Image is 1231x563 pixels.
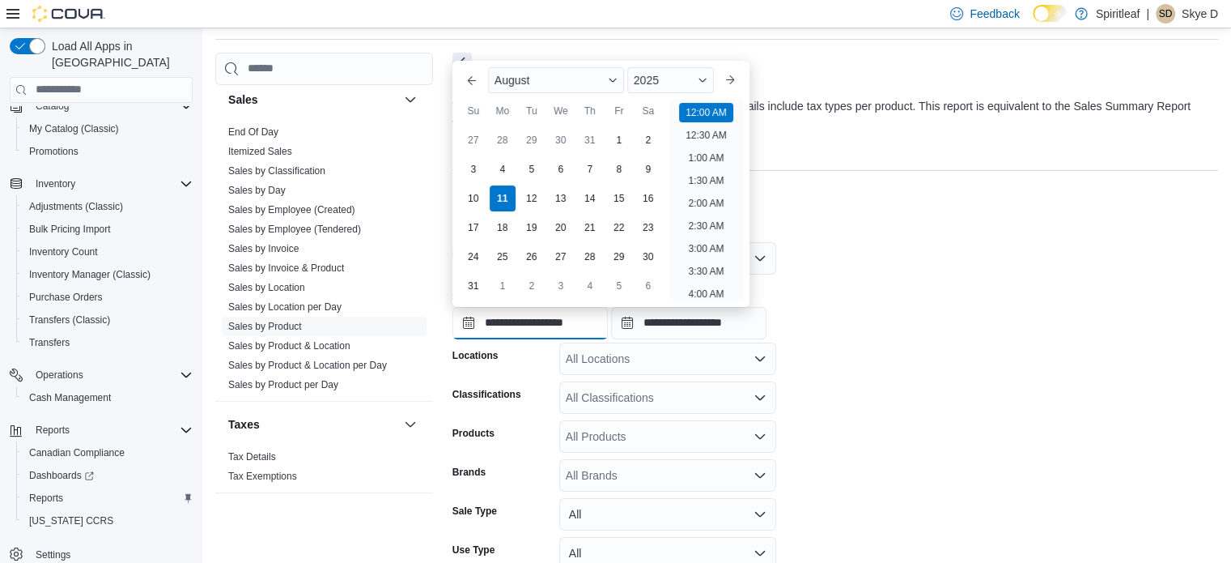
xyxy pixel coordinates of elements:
span: Reports [29,492,63,505]
span: Inventory Manager (Classic) [29,268,151,281]
button: Transfers (Classic) [16,309,199,331]
button: Catalog [3,95,199,117]
a: Promotions [23,142,85,161]
span: Transfers (Classic) [29,313,110,326]
label: Products [452,427,495,440]
span: Dashboards [29,469,94,482]
button: Next month [717,67,743,93]
div: day-3 [548,273,574,299]
li: 12:00 AM [679,103,733,122]
input: Press the down key to enter a popover containing a calendar. Press the escape key to close the po... [452,307,608,339]
div: day-11 [490,186,516,211]
p: Skye D [1182,4,1218,23]
div: Mo [490,98,516,124]
div: day-20 [548,215,574,241]
button: My Catalog (Classic) [16,117,199,140]
a: Sales by Classification [228,165,325,177]
a: Cash Management [23,388,117,407]
span: Inventory Count [23,242,193,262]
span: Feedback [970,6,1019,22]
div: day-19 [519,215,545,241]
div: day-13 [548,186,574,211]
span: Catalog [36,100,69,113]
span: Settings [36,548,70,561]
span: 2025 [634,74,659,87]
a: Sales by Location [228,282,305,293]
span: My Catalog (Classic) [29,122,119,135]
a: Sales by Location per Day [228,301,342,313]
div: day-25 [490,244,516,270]
div: day-30 [548,127,574,153]
a: Sales by Product per Day [228,379,338,390]
button: Reports [3,419,199,441]
a: Transfers (Classic) [23,310,117,330]
button: Open list of options [753,352,766,365]
a: Inventory Manager (Classic) [23,265,157,284]
div: August, 2025 [459,126,663,301]
a: Transfers [23,333,76,352]
div: Button. Open the year selector. 2025 is currently selected. [627,67,714,93]
span: SD [1159,4,1173,23]
label: Classifications [452,388,521,401]
label: Brands [452,466,486,479]
li: 2:30 AM [681,216,730,236]
li: 1:30 AM [681,171,730,190]
a: Sales by Product [228,321,302,332]
div: day-29 [519,127,545,153]
div: Su [461,98,486,124]
li: 3:30 AM [681,262,730,281]
span: Bulk Pricing Import [29,223,111,236]
span: Washington CCRS [23,511,193,531]
div: Button. Open the month selector. August is currently selected. [488,67,624,93]
span: Cash Management [29,391,111,404]
a: Itemized Sales [228,146,292,157]
div: Th [577,98,603,124]
span: Sales by Employee (Created) [228,203,355,216]
li: 1:00 AM [681,148,730,168]
input: Press the down key to open a popover containing a calendar. [611,307,766,339]
button: Reports [16,487,199,510]
button: Taxes [228,416,397,433]
a: Sales by Day [228,185,286,196]
li: 2:00 AM [681,194,730,213]
div: View sales totals by product for a specified date range. Details include tax types per product. T... [452,98,1210,132]
span: Reports [29,420,193,440]
span: Dark Mode [1033,22,1034,23]
div: day-5 [519,156,545,182]
div: day-16 [635,186,661,211]
span: Cash Management [23,388,193,407]
button: Taxes [401,415,420,434]
span: Inventory Manager (Classic) [23,265,193,284]
a: Tax Details [228,451,276,463]
div: Taxes [215,447,433,493]
span: Load All Apps in [GEOGRAPHIC_DATA] [45,38,193,70]
span: Bulk Pricing Import [23,220,193,239]
span: Canadian Compliance [23,443,193,463]
span: End Of Day [228,126,278,139]
label: Locations [452,349,499,362]
button: Transfers [16,331,199,354]
span: Sales by Product per Day [228,378,338,391]
div: day-7 [577,156,603,182]
span: Sales by Product & Location per Day [228,359,387,372]
span: Sales by Location per Day [228,301,342,313]
a: End Of Day [228,126,278,138]
a: Tax Exemptions [228,471,297,482]
span: Reports [36,424,70,437]
button: Previous Month [459,67,485,93]
h3: Sales [228,92,258,108]
a: Sales by Employee (Created) [228,204,355,215]
span: Inventory [29,174,193,194]
button: Inventory [29,174,82,194]
div: Tu [519,98,545,124]
button: Inventory [3,173,199,195]
a: Canadian Compliance [23,443,131,463]
span: August [495,74,530,87]
div: day-8 [606,156,632,182]
span: My Catalog (Classic) [23,119,193,139]
input: Dark Mode [1033,5,1067,22]
span: Sales by Invoice & Product [228,262,344,275]
span: Adjustments (Classic) [23,197,193,216]
h3: Taxes [228,416,260,433]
